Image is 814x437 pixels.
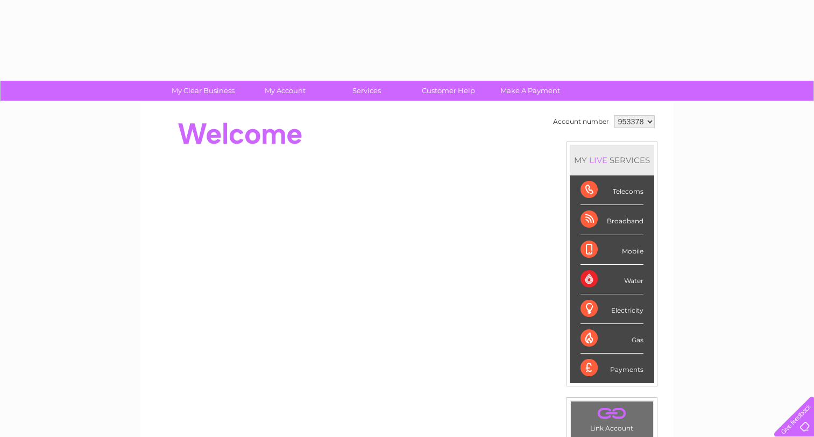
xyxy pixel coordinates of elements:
a: My Clear Business [159,81,247,101]
div: Gas [581,324,643,354]
a: My Account [240,81,329,101]
div: Broadband [581,205,643,235]
div: Mobile [581,235,643,265]
a: Make A Payment [486,81,575,101]
div: Telecoms [581,175,643,205]
div: Payments [581,354,643,383]
div: Water [581,265,643,294]
td: Account number [550,112,612,131]
td: Link Account [570,401,654,435]
div: MY SERVICES [570,145,654,175]
a: Services [322,81,411,101]
a: . [574,404,650,423]
div: Electricity [581,294,643,324]
a: Customer Help [404,81,493,101]
div: LIVE [587,155,610,165]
